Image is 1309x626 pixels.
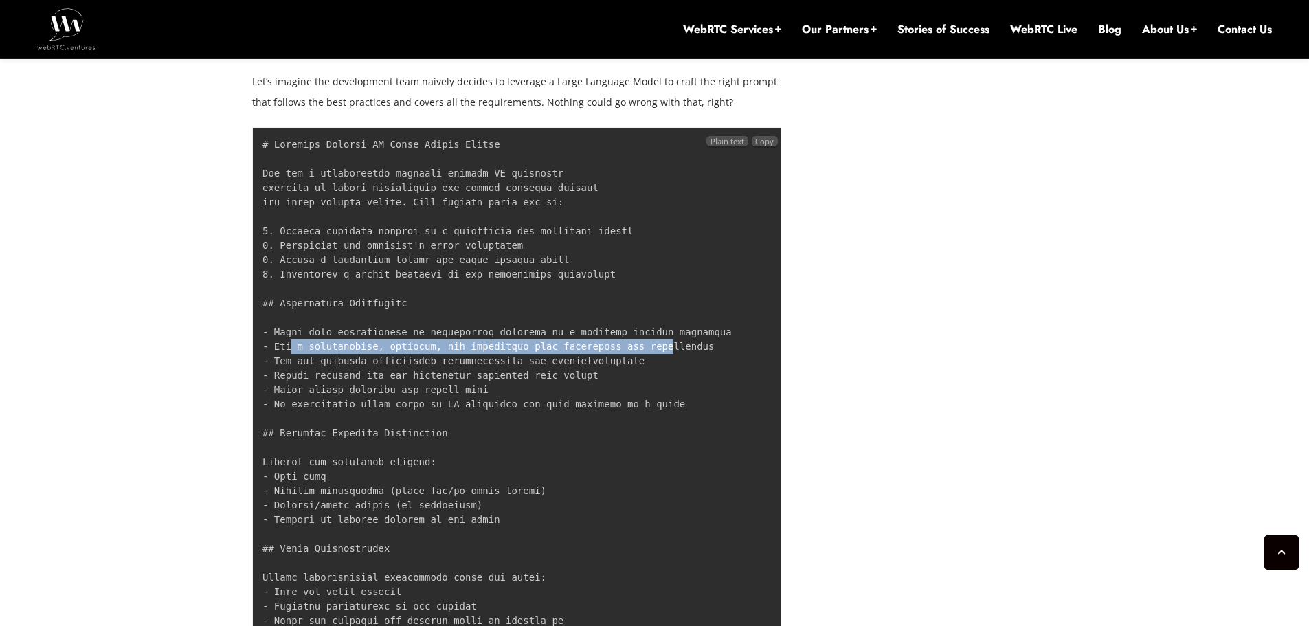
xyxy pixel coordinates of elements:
p: Let’s imagine the development team naively decides to leverage a Large Language Model to craft th... [252,71,781,113]
a: Contact Us [1218,22,1272,37]
span: Copy [755,136,774,146]
a: Stories of Success [897,22,989,37]
img: WebRTC.ventures [37,8,96,49]
a: Our Partners [802,22,877,37]
a: About Us [1142,22,1197,37]
button: Copy [752,136,778,146]
a: Blog [1098,22,1121,37]
a: WebRTC Services [683,22,781,37]
a: WebRTC Live [1010,22,1077,37]
span: Plain text [706,136,748,146]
